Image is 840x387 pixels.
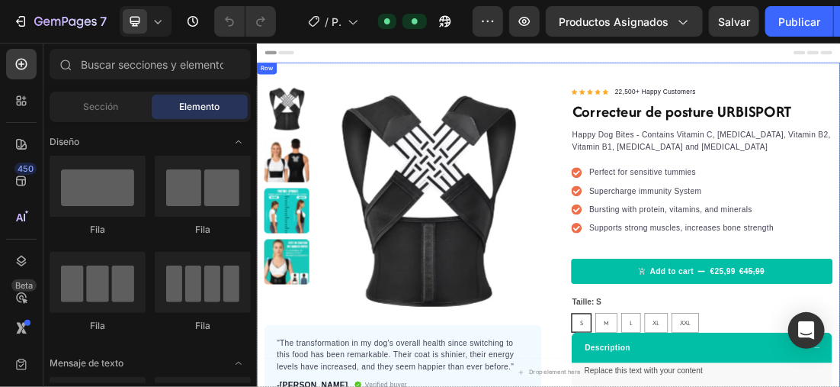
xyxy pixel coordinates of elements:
[226,130,251,154] span: Alternar abierto
[521,195,811,213] p: Perfect for sensitive tummies
[562,69,689,85] p: 22,500+ Happy Customers
[709,6,759,37] button: Salvar
[50,49,251,79] input: Buscar secciones y elementos
[617,350,685,368] div: Add to cart
[778,14,820,30] font: Publicar
[180,100,220,114] span: Elemento
[155,223,251,237] div: Fila
[559,14,668,30] span: Productos asignados
[257,43,840,387] iframe: Design area
[332,14,341,30] span: PÁGINA PRODUCTO (corrector postura)
[3,34,28,47] div: Row
[521,282,811,300] p: Supports strong muscles, increases bone strength
[14,163,37,175] div: 450
[155,319,251,333] div: Fila
[521,253,811,271] p: Bursting with protein, vitamins, and minerals
[214,6,276,37] div: Deshacer/Rehacer
[755,348,798,369] div: €45,99
[50,223,146,237] div: Fila
[50,135,79,149] span: Diseño
[718,15,750,28] span: Salvar
[83,100,118,114] span: Sección
[788,312,825,349] div: Abra Intercom Messenger
[11,279,37,292] div: Beta
[521,224,811,242] p: Supercharge immunity System
[50,319,146,333] div: Fila
[546,6,703,37] button: Productos asignados
[6,6,114,37] button: 7
[765,6,833,37] button: Publicar
[710,348,752,369] div: €25,99
[50,356,123,370] span: Mensaje de texto
[100,12,107,31] p: 7
[325,14,329,30] span: /
[226,351,251,376] span: Alternar abierto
